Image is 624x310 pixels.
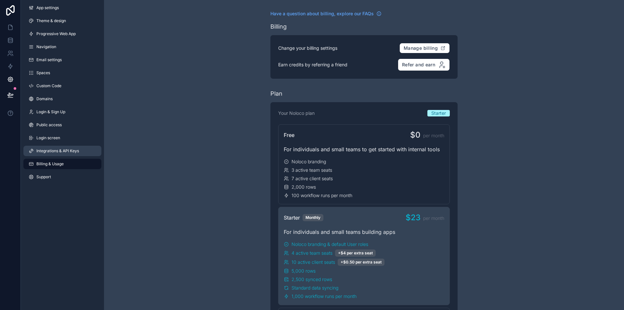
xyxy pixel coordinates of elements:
a: Spaces [23,68,101,78]
span: 3 active team seats [292,167,332,173]
span: 5,000 rows [292,268,316,274]
span: Theme & design [36,18,66,23]
a: Custom Code [23,81,101,91]
span: App settings [36,5,59,10]
a: Login screen [23,133,101,143]
span: Billing & Usage [36,161,64,167]
span: Standard data syncing [292,285,338,291]
span: Login screen [36,135,60,141]
span: Noloco branding & default User roles [292,241,368,248]
p: Earn credits by referring a friend [278,61,347,68]
span: per month [423,132,444,139]
span: Starter [431,110,446,116]
span: per month [423,215,444,222]
span: Progressive Web App [36,31,76,36]
span: Email settings [36,57,62,62]
span: Noloco branding [292,158,326,165]
span: 100 workflow runs per month [292,192,352,199]
a: Integrations & API Keys [23,146,101,156]
span: Free [284,131,294,139]
span: Custom Code [36,83,61,88]
div: Monthly [303,214,323,221]
a: Support [23,172,101,182]
span: 10 active client seats [292,259,335,265]
span: 2,000 rows [292,184,316,190]
span: $23 [406,212,421,223]
div: +$4 per extra seat [335,249,376,257]
span: 7 active client seats [292,175,333,182]
p: Your Noloco plan [278,110,315,116]
button: Manage billing [399,43,450,53]
div: For individuals and small teams to get started with internal tools [284,145,444,153]
span: 1,000 workflow runs per month [292,293,357,300]
div: +$0.50 per extra seat [338,259,384,266]
span: Manage billing [404,45,438,51]
span: Starter [284,214,300,222]
a: Email settings [23,55,101,65]
a: Progressive Web App [23,29,101,39]
div: Billing [270,22,287,31]
p: Change your billing settings [278,45,337,51]
a: Login & Sign Up [23,107,101,117]
span: Refer and earn [402,62,435,68]
span: Have a question about billing, explore our FAQs [270,10,374,17]
a: Public access [23,120,101,130]
span: 4 active team seats [292,250,332,256]
button: Refer and earn [398,59,450,71]
span: Spaces [36,70,50,75]
span: Domains [36,96,53,101]
div: Plan [270,89,282,98]
a: App settings [23,3,101,13]
span: Integrations & API Keys [36,148,79,154]
span: 2,500 synced rows [292,276,332,283]
span: Login & Sign Up [36,109,65,115]
span: Public access [36,122,62,128]
span: Navigation [36,44,56,49]
a: Billing & Usage [23,159,101,169]
div: For individuals and small teams building apps [284,228,444,236]
span: Support [36,174,51,180]
a: Theme & design [23,16,101,26]
a: Navigation [23,42,101,52]
a: Domains [23,94,101,104]
a: Have a question about billing, explore our FAQs [270,10,382,17]
span: $0 [410,130,421,140]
